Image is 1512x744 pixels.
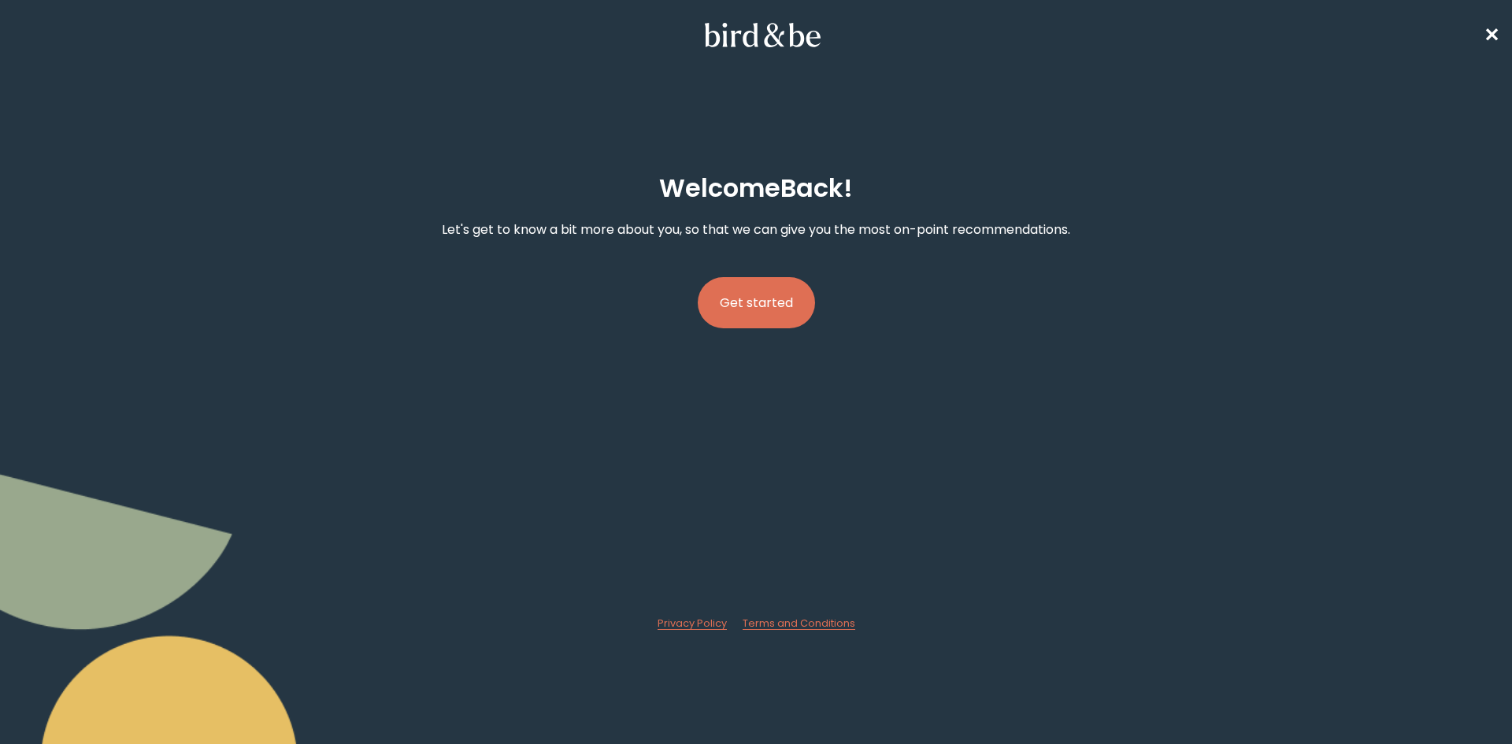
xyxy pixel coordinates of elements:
span: Privacy Policy [658,616,727,630]
a: Terms and Conditions [743,616,855,631]
iframe: Gorgias live chat messenger [1433,670,1496,728]
button: Get started [698,277,815,328]
a: Get started [698,252,815,353]
span: Terms and Conditions [743,616,855,630]
span: ✕ [1484,22,1499,48]
p: Let's get to know a bit more about you, so that we can give you the most on-point recommendations. [442,220,1070,239]
a: ✕ [1484,21,1499,49]
a: Privacy Policy [658,616,727,631]
h2: Welcome Back ! [659,169,853,207]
